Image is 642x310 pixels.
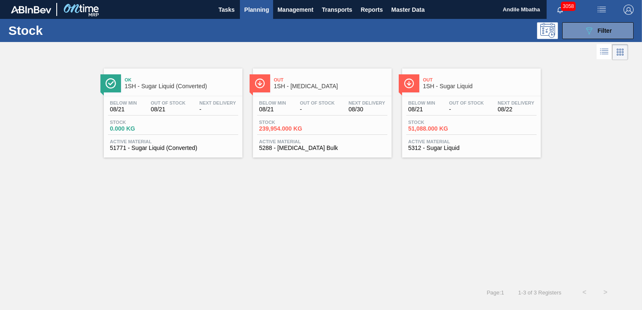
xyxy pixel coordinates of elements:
[259,106,286,113] span: 08/21
[277,5,313,15] span: Management
[408,100,435,105] span: Below Min
[498,100,534,105] span: Next Delivery
[408,139,534,144] span: Active Material
[562,22,634,39] button: Filter
[396,62,545,158] a: ÍconeOut1SH - Sugar LiquidBelow Min08/21Out Of Stock-Next Delivery08/22Stock51,088.000 KGActive M...
[11,6,51,13] img: TNhmsLtSVTkK8tSr43FrP2fwEKptu5GPRR3wAAAABJRU5ErkJggg==
[110,139,236,144] span: Active Material
[244,5,269,15] span: Planning
[300,100,335,105] span: Out Of Stock
[487,289,504,296] span: Page : 1
[597,44,612,60] div: List Vision
[449,106,484,113] span: -
[349,106,385,113] span: 08/30
[449,100,484,105] span: Out Of Stock
[200,100,236,105] span: Next Delivery
[274,77,387,82] span: Out
[349,100,385,105] span: Next Delivery
[105,78,116,89] img: Ícone
[259,100,286,105] span: Below Min
[360,5,383,15] span: Reports
[624,5,634,15] img: Logout
[322,5,352,15] span: Transports
[259,120,318,125] span: Stock
[259,145,385,151] span: 5288 - Dextrose Bulk
[423,83,537,89] span: 1SH - Sugar Liquid
[547,4,574,16] button: Notifications
[408,120,467,125] span: Stock
[561,2,576,11] span: 3058
[259,126,318,132] span: 239,954.000 KG
[408,106,435,113] span: 08/21
[423,77,537,82] span: Out
[151,100,186,105] span: Out Of Stock
[151,106,186,113] span: 08/21
[110,145,236,151] span: 51771 - Sugar Liquid (Converted)
[391,5,424,15] span: Master Data
[498,106,534,113] span: 08/22
[404,78,414,89] img: Ícone
[259,139,385,144] span: Active Material
[595,282,616,303] button: >
[612,44,628,60] div: Card Vision
[110,106,137,113] span: 08/21
[200,106,236,113] span: -
[125,77,238,82] span: Ok
[574,282,595,303] button: <
[110,120,169,125] span: Stock
[8,26,129,35] h1: Stock
[217,5,236,15] span: Tasks
[537,22,558,39] div: Programming: no user selected
[597,27,612,34] span: Filter
[597,5,607,15] img: userActions
[408,145,534,151] span: 5312 - Sugar Liquid
[247,62,396,158] a: ÍconeOut1SH - [MEDICAL_DATA]Below Min08/21Out Of Stock-Next Delivery08/30Stock239,954.000 KGActiv...
[125,83,238,89] span: 1SH - Sugar Liquid (Converted)
[110,126,169,132] span: 0.000 KG
[97,62,247,158] a: ÍconeOk1SH - Sugar Liquid (Converted)Below Min08/21Out Of Stock08/21Next Delivery-Stock0.000 KGAc...
[517,289,561,296] span: 1 - 3 of 3 Registers
[110,100,137,105] span: Below Min
[408,126,467,132] span: 51,088.000 KG
[255,78,265,89] img: Ícone
[274,83,387,89] span: 1SH - Dextrose
[300,106,335,113] span: -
